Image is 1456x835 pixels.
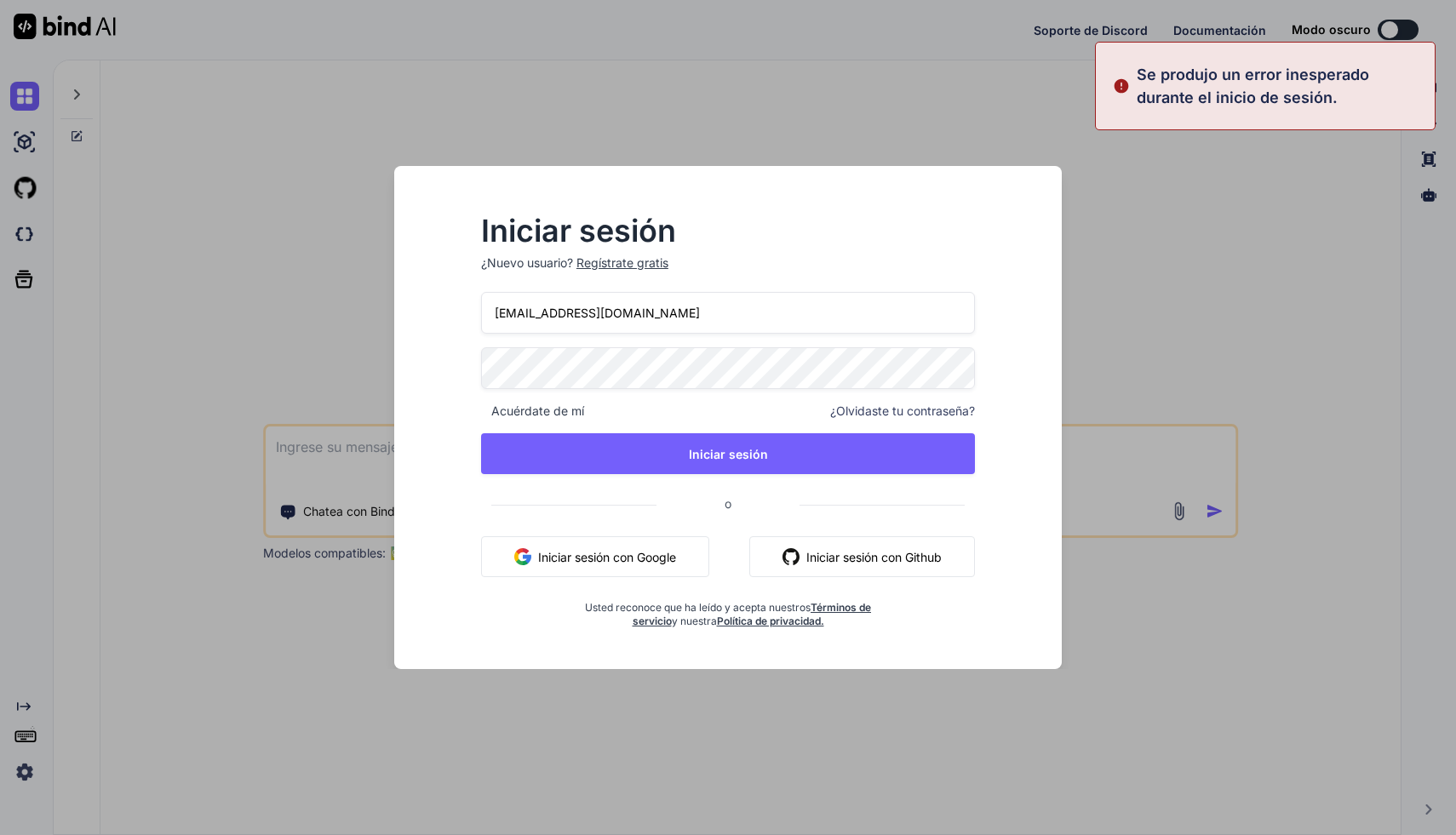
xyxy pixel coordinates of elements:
font: Iniciar sesión [481,212,676,249]
button: Iniciar sesión con Github [749,536,975,577]
img: Google [514,548,531,565]
font: ¿Olvidaste tu contraseña? [830,403,975,418]
font: Se produjo un error inesperado durante el inicio de sesión. [1137,66,1369,106]
font: o [725,496,731,511]
a: Términos de servicio [633,601,872,627]
font: Iniciar sesión [689,447,768,461]
font: Iniciar sesión con Github [806,550,942,564]
font: Usted reconoce que ha leído y acepta nuestros [585,601,811,614]
font: y nuestra [672,615,717,627]
button: Iniciar sesión con Google [481,536,709,577]
font: Iniciar sesión con Google [538,550,676,564]
a: Política de privacidad. [717,615,824,627]
font: ¿Nuevo usuario? [481,255,573,270]
button: Iniciar sesión [481,433,975,474]
img: alerta [1113,63,1130,109]
img: GitHub [782,548,800,565]
font: Acuérdate de mí [491,403,584,418]
font: Regístrate gratis [576,255,668,270]
input: Iniciar sesión o correo electrónico [481,292,975,334]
